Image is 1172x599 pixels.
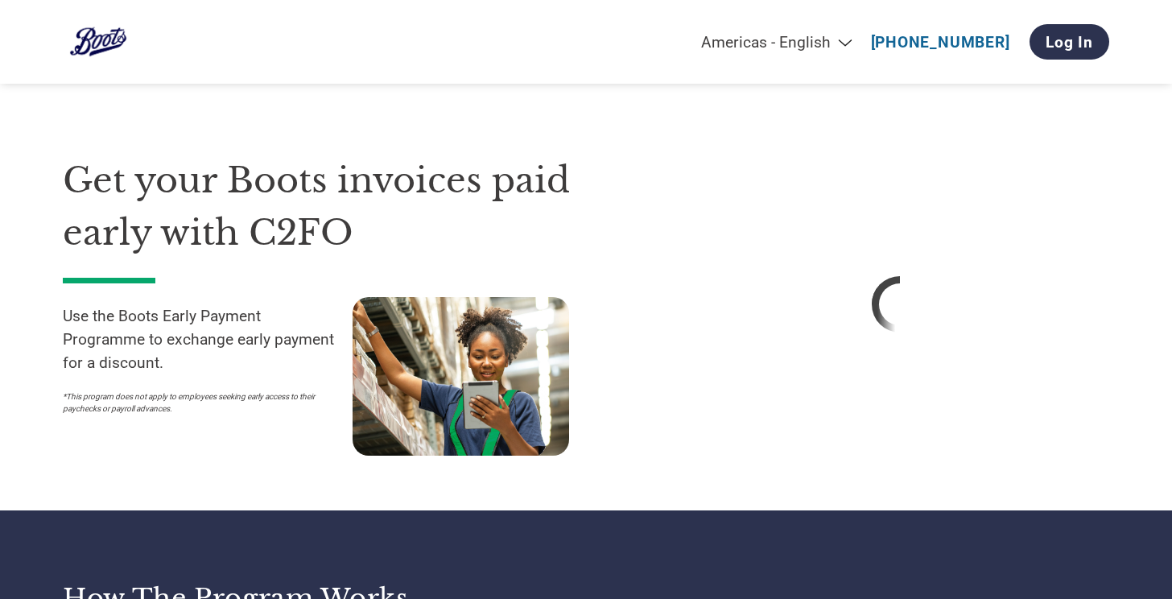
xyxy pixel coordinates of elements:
[63,390,336,415] p: *This program does not apply to employees seeking early access to their paychecks or payroll adva...
[353,297,569,456] img: supply chain worker
[63,155,642,258] h1: Get your Boots invoices paid early with C2FO
[871,33,1010,52] a: [PHONE_NUMBER]
[63,20,134,64] img: Boots
[63,305,353,374] p: Use the Boots Early Payment Programme to exchange early payment for a discount.
[1030,24,1109,60] a: Log In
